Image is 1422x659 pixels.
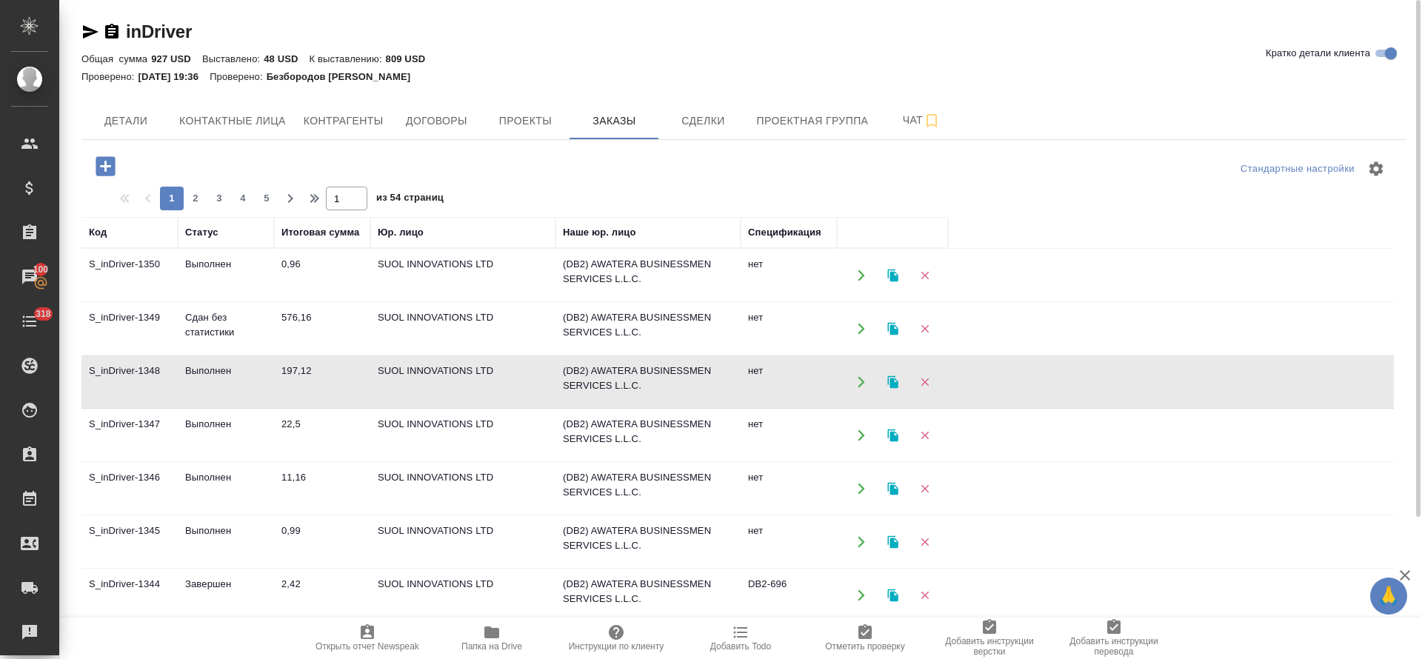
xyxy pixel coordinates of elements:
[184,187,207,210] button: 2
[741,569,837,621] td: DB2-696
[370,356,555,408] td: SUOL INNOVATIONS LTD
[310,53,386,64] p: К выставлению:
[401,112,472,130] span: Договоры
[304,112,384,130] span: Контрагенты
[555,356,741,408] td: (DB2) AWATERA BUSINESSMEN SERVICES L.L.C.
[563,225,636,240] div: Наше юр. лицо
[555,516,741,568] td: (DB2) AWATERA BUSINESSMEN SERVICES L.L.C.
[578,112,650,130] span: Заказы
[909,580,940,610] button: Удалить
[923,112,941,130] svg: Подписаться
[305,618,430,659] button: Открыть отчет Newspeak
[878,526,908,557] button: Клонировать
[909,473,940,504] button: Удалить
[741,303,837,355] td: нет
[316,641,419,652] span: Открыть отчет Newspeak
[24,262,58,277] span: 100
[554,618,678,659] button: Инструкции по клиенту
[461,641,522,652] span: Папка на Drive
[185,225,218,240] div: Статус
[81,463,178,515] td: S_inDriver-1346
[710,641,771,652] span: Добавить Todo
[210,71,267,82] p: Проверено:
[1237,158,1358,181] div: split button
[741,250,837,301] td: нет
[1266,46,1370,61] span: Кратко детали клиента
[274,409,370,461] td: 22,5
[370,463,555,515] td: SUOL INNOVATIONS LTD
[378,225,424,240] div: Юр. лицо
[255,187,278,210] button: 5
[89,225,107,240] div: Код
[207,187,231,210] button: 3
[274,303,370,355] td: 576,16
[878,367,908,397] button: Клонировать
[138,71,210,82] p: [DATE] 19:36
[4,303,56,340] a: 318
[81,356,178,408] td: S_inDriver-1348
[1061,636,1167,657] span: Добавить инструкции перевода
[103,23,121,41] button: Скопировать ссылку
[927,618,1052,659] button: Добавить инструкции верстки
[846,367,876,397] button: Открыть
[202,53,264,64] p: Выставлено:
[178,356,274,408] td: Выполнен
[179,112,286,130] span: Контактные лица
[81,569,178,621] td: S_inDriver-1344
[909,260,940,290] button: Удалить
[490,112,561,130] span: Проекты
[27,307,60,321] span: 318
[555,409,741,461] td: (DB2) AWATERA BUSINESSMEN SERVICES L.L.C.
[936,636,1043,657] span: Добавить инструкции верстки
[178,516,274,568] td: Выполнен
[846,526,876,557] button: Открыть
[878,580,908,610] button: Клонировать
[909,313,940,344] button: Удалить
[231,191,255,206] span: 4
[81,303,178,355] td: S_inDriver-1349
[178,409,274,461] td: Выполнен
[741,463,837,515] td: нет
[846,260,876,290] button: Открыть
[846,580,876,610] button: Открыть
[274,569,370,621] td: 2,42
[846,420,876,450] button: Открыть
[846,473,876,504] button: Открыть
[274,250,370,301] td: 0,96
[878,420,908,450] button: Клонировать
[878,260,908,290] button: Клонировать
[81,250,178,301] td: S_inDriver-1350
[274,516,370,568] td: 0,99
[126,21,192,41] a: inDriver
[756,112,868,130] span: Проектная группа
[878,473,908,504] button: Клонировать
[909,420,940,450] button: Удалить
[178,463,274,515] td: Выполнен
[370,569,555,621] td: SUOL INNOVATIONS LTD
[184,191,207,206] span: 2
[825,641,904,652] span: Отметить проверку
[1376,581,1401,612] span: 🙏
[741,409,837,461] td: нет
[81,516,178,568] td: S_inDriver-1345
[878,313,908,344] button: Клонировать
[370,516,555,568] td: SUOL INNOVATIONS LTD
[90,112,161,130] span: Детали
[178,250,274,301] td: Выполнен
[81,53,151,64] p: Общая сумма
[678,618,803,659] button: Добавить Todo
[370,250,555,301] td: SUOL INNOVATIONS LTD
[85,151,126,181] button: Добавить проект
[274,356,370,408] td: 197,12
[81,409,178,461] td: S_inDriver-1347
[178,303,274,355] td: Сдан без статистики
[81,23,99,41] button: Скопировать ссылку для ЯМессенджера
[1370,578,1407,615] button: 🙏
[741,516,837,568] td: нет
[846,313,876,344] button: Открыть
[1052,618,1176,659] button: Добавить инструкции перевода
[4,258,56,295] a: 100
[267,71,422,82] p: Безбородов [PERSON_NAME]
[803,618,927,659] button: Отметить проверку
[667,112,738,130] span: Сделки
